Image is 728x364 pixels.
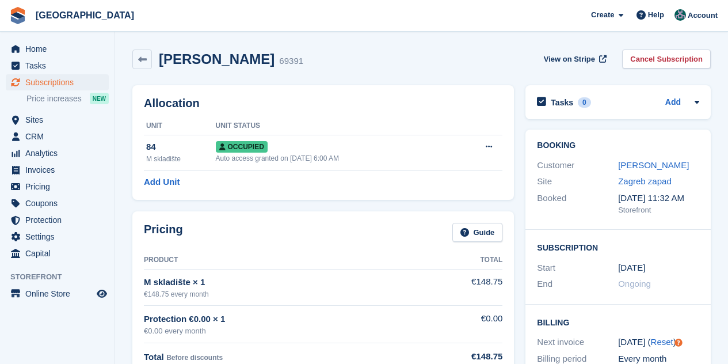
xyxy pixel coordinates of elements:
[6,112,109,128] a: menu
[144,313,448,326] div: Protection €0.00 × 1
[144,276,448,289] div: M skladište × 1
[31,6,139,25] a: [GEOGRAPHIC_DATA]
[6,74,109,90] a: menu
[6,212,109,228] a: menu
[539,50,609,69] a: View on Stripe
[618,160,689,170] a: [PERSON_NAME]
[10,271,115,283] span: Storefront
[618,261,645,275] time: 2025-01-23 00:00:00 UTC
[9,7,26,24] img: stora-icon-8386f47178a22dfd0bd8f6a31ec36ba5ce8667c1dd55bd0f319d3a0aa187defe.svg
[448,251,502,270] th: Total
[688,10,718,21] span: Account
[618,192,699,205] div: [DATE] 11:32 AM
[537,141,699,150] h2: Booking
[25,195,94,211] span: Coupons
[144,176,180,189] a: Add Unit
[6,195,109,211] a: menu
[537,192,618,216] div: Booked
[6,58,109,74] a: menu
[25,145,94,161] span: Analytics
[6,41,109,57] a: menu
[452,223,503,242] a: Guide
[622,50,711,69] a: Cancel Subscription
[90,93,109,104] div: NEW
[25,112,94,128] span: Sites
[216,141,268,153] span: Occupied
[6,145,109,161] a: menu
[26,93,82,104] span: Price increases
[144,223,183,242] h2: Pricing
[618,204,699,216] div: Storefront
[6,128,109,145] a: menu
[25,212,94,228] span: Protection
[537,336,618,349] div: Next invoice
[6,162,109,178] a: menu
[279,55,303,68] div: 69391
[618,336,699,349] div: [DATE] ( )
[6,245,109,261] a: menu
[537,278,618,291] div: End
[578,97,591,108] div: 0
[216,117,456,135] th: Unit Status
[6,179,109,195] a: menu
[537,159,618,172] div: Customer
[25,162,94,178] span: Invoices
[537,316,699,328] h2: Billing
[159,51,275,67] h2: [PERSON_NAME]
[144,117,216,135] th: Unit
[651,337,673,347] a: Reset
[448,269,502,305] td: €148.75
[144,97,502,110] h2: Allocation
[618,279,651,289] span: Ongoing
[25,179,94,195] span: Pricing
[665,96,681,109] a: Add
[544,54,595,65] span: View on Stripe
[166,354,223,362] span: Before discounts
[448,306,502,343] td: €0.00
[551,97,573,108] h2: Tasks
[144,352,164,362] span: Total
[25,41,94,57] span: Home
[648,9,664,21] span: Help
[25,245,94,261] span: Capital
[674,9,686,21] img: Željko Gobac
[618,176,672,186] a: Zagreb zapad
[144,251,448,270] th: Product
[673,338,684,348] div: Tooltip anchor
[537,261,618,275] div: Start
[25,229,94,245] span: Settings
[144,325,448,337] div: €0.00 every month
[6,229,109,245] a: menu
[216,153,456,164] div: Auto access granted on [DATE] 6:00 AM
[146,141,216,154] div: 84
[537,175,618,188] div: Site
[25,128,94,145] span: CRM
[95,287,109,301] a: Preview store
[144,289,448,299] div: €148.75 every month
[591,9,614,21] span: Create
[146,154,216,164] div: M skladište
[448,350,502,363] div: €148.75
[25,286,94,302] span: Online Store
[26,92,109,105] a: Price increases NEW
[537,241,699,253] h2: Subscription
[6,286,109,302] a: menu
[25,58,94,74] span: Tasks
[25,74,94,90] span: Subscriptions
